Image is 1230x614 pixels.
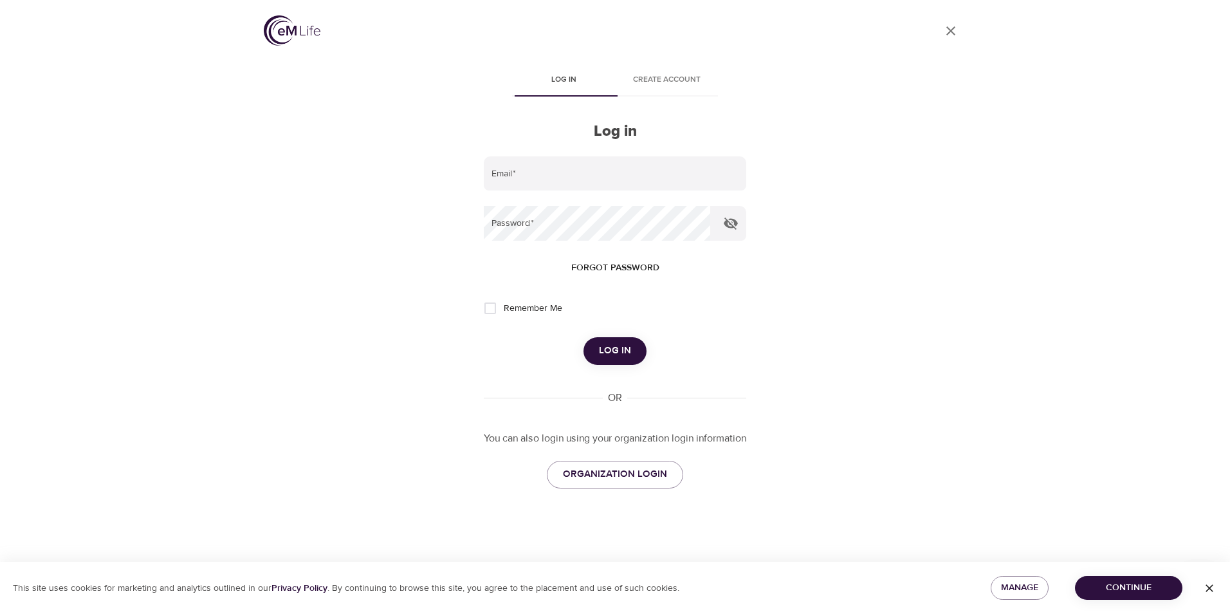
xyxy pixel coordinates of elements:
button: Continue [1075,576,1182,600]
p: You can also login using your organization login information [484,431,746,446]
button: Log in [583,337,647,364]
a: ORGANIZATION LOGIN [547,461,683,488]
h2: Log in [484,122,746,141]
a: Privacy Policy [271,582,327,594]
span: Log in [599,342,631,359]
span: Create account [623,73,710,87]
button: Manage [991,576,1049,600]
img: logo [264,15,320,46]
div: OR [603,391,627,405]
span: Remember Me [504,302,562,315]
span: Continue [1085,580,1172,596]
span: Forgot password [571,260,659,276]
span: Log in [520,73,607,87]
a: close [935,15,966,46]
span: Manage [1001,580,1038,596]
button: Forgot password [566,256,665,280]
span: ORGANIZATION LOGIN [563,466,667,483]
div: disabled tabs example [484,66,746,97]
